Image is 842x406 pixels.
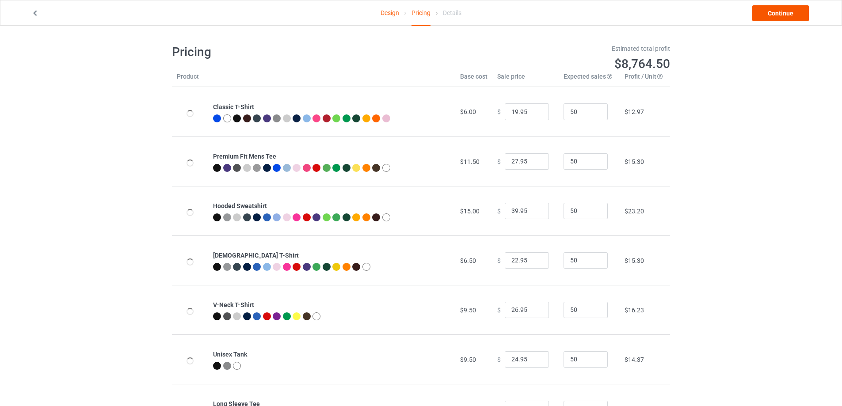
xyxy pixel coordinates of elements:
b: Premium Fit Mens Tee [213,153,276,160]
span: $15.30 [625,158,644,165]
span: $16.23 [625,307,644,314]
h1: Pricing [172,44,415,60]
span: $23.20 [625,208,644,215]
span: $14.37 [625,356,644,363]
a: Continue [752,5,809,21]
span: $8,764.50 [614,57,670,71]
span: $ [497,108,501,115]
th: Profit / Unit [620,72,670,87]
span: $15.00 [460,208,480,215]
b: Hooded Sweatshirt [213,202,267,209]
th: Sale price [492,72,559,87]
img: heather_texture.png [273,114,281,122]
span: $ [497,207,501,214]
span: $ [497,306,501,313]
img: heather_texture.png [253,164,261,172]
span: $9.50 [460,356,476,363]
b: [DEMOGRAPHIC_DATA] T-Shirt [213,252,299,259]
span: $9.50 [460,307,476,314]
span: $12.97 [625,108,644,115]
b: Classic T-Shirt [213,103,254,110]
th: Expected sales [559,72,620,87]
a: Design [381,0,399,25]
span: $11.50 [460,158,480,165]
span: $ [497,356,501,363]
div: Details [443,0,461,25]
b: Unisex Tank [213,351,247,358]
div: Estimated total profit [427,44,671,53]
b: V-Neck T-Shirt [213,301,254,308]
img: heather_texture.png [223,362,231,370]
span: $6.50 [460,257,476,264]
th: Product [172,72,208,87]
span: $ [497,257,501,264]
div: Pricing [411,0,431,26]
span: $ [497,158,501,165]
span: $6.00 [460,108,476,115]
span: $15.30 [625,257,644,264]
th: Base cost [455,72,492,87]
